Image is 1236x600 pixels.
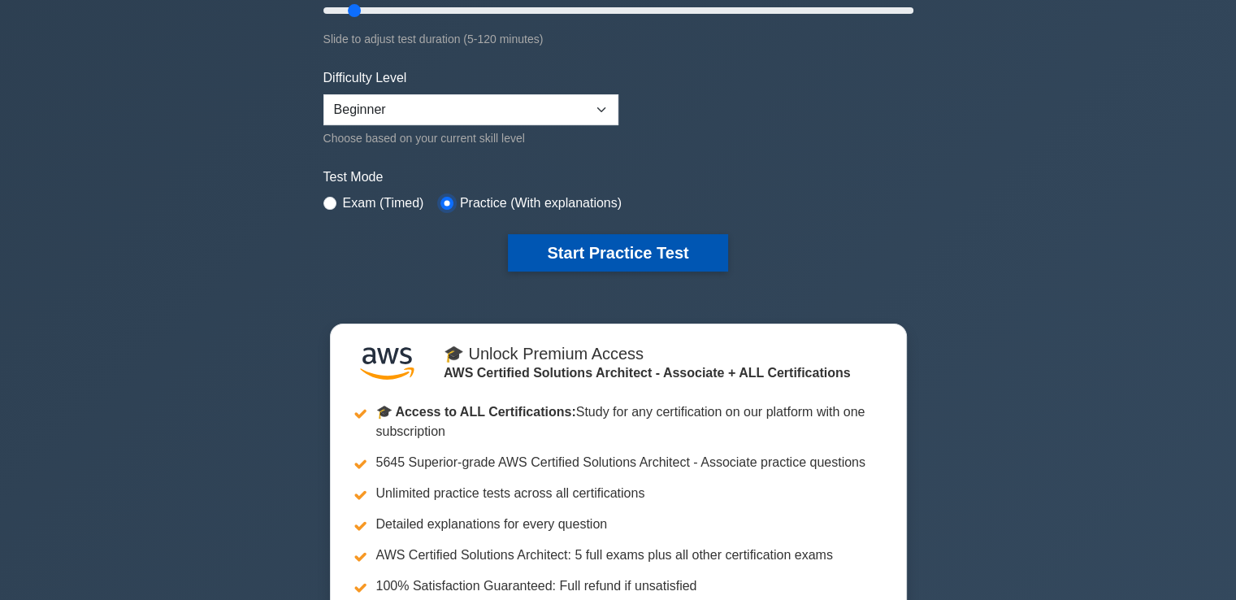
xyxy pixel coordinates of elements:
[323,167,913,187] label: Test Mode
[323,68,407,88] label: Difficulty Level
[323,29,913,49] div: Slide to adjust test duration (5-120 minutes)
[460,193,622,213] label: Practice (With explanations)
[508,234,727,272] button: Start Practice Test
[323,128,618,148] div: Choose based on your current skill level
[343,193,424,213] label: Exam (Timed)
